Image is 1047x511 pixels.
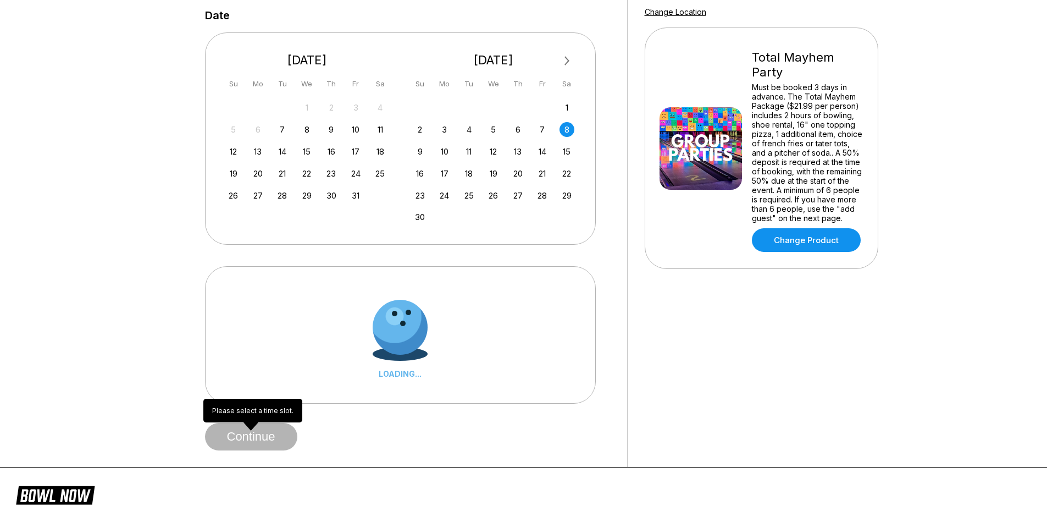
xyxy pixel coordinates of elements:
[275,122,290,137] div: Choose Tuesday, October 7th, 2025
[275,76,290,91] div: Tu
[226,144,241,159] div: Choose Sunday, October 12th, 2025
[275,144,290,159] div: Choose Tuesday, October 14th, 2025
[300,122,314,137] div: Choose Wednesday, October 8th, 2025
[275,166,290,181] div: Choose Tuesday, October 21st, 2025
[226,76,241,91] div: Su
[251,76,265,91] div: Mo
[413,122,428,137] div: Choose Sunday, November 2nd, 2025
[559,100,574,115] div: Choose Saturday, November 1st, 2025
[535,76,550,91] div: Fr
[251,188,265,203] div: Choose Monday, October 27th, 2025
[373,100,387,115] div: Not available Saturday, October 4th, 2025
[559,188,574,203] div: Choose Saturday, November 29th, 2025
[558,52,576,70] button: Next Month
[645,7,706,17] a: Change Location
[348,166,363,181] div: Choose Friday, October 24th, 2025
[559,144,574,159] div: Choose Saturday, November 15th, 2025
[324,144,339,159] div: Choose Thursday, October 16th, 2025
[462,166,477,181] div: Choose Tuesday, November 18th, 2025
[226,122,241,137] div: Not available Sunday, October 5th, 2025
[437,76,452,91] div: Mo
[373,166,387,181] div: Choose Saturday, October 25th, 2025
[462,76,477,91] div: Tu
[408,53,579,68] div: [DATE]
[660,107,742,190] img: Total Mayhem Party
[251,144,265,159] div: Choose Monday, October 13th, 2025
[511,76,525,91] div: Th
[462,144,477,159] div: Choose Tuesday, November 11th, 2025
[413,188,428,203] div: Choose Sunday, November 23rd, 2025
[300,144,314,159] div: Choose Wednesday, October 15th, 2025
[300,188,314,203] div: Choose Wednesday, October 29th, 2025
[752,50,863,80] div: Total Mayhem Party
[535,122,550,137] div: Choose Friday, November 7th, 2025
[203,399,302,422] div: Please select a time slot.
[437,188,452,203] div: Choose Monday, November 24th, 2025
[251,166,265,181] div: Choose Monday, October 20th, 2025
[300,166,314,181] div: Choose Wednesday, October 22nd, 2025
[348,122,363,137] div: Choose Friday, October 10th, 2025
[511,188,525,203] div: Choose Thursday, November 27th, 2025
[226,188,241,203] div: Choose Sunday, October 26th, 2025
[486,76,501,91] div: We
[437,122,452,137] div: Choose Monday, November 3rd, 2025
[324,166,339,181] div: Choose Thursday, October 23rd, 2025
[411,99,576,225] div: month 2025-11
[226,166,241,181] div: Choose Sunday, October 19th, 2025
[486,166,501,181] div: Choose Wednesday, November 19th, 2025
[511,166,525,181] div: Choose Thursday, November 20th, 2025
[373,369,428,378] div: LOADING...
[511,144,525,159] div: Choose Thursday, November 13th, 2025
[486,144,501,159] div: Choose Wednesday, November 12th, 2025
[205,9,230,21] label: Date
[373,76,387,91] div: Sa
[559,76,574,91] div: Sa
[437,144,452,159] div: Choose Monday, November 10th, 2025
[348,100,363,115] div: Not available Friday, October 3rd, 2025
[373,144,387,159] div: Choose Saturday, October 18th, 2025
[559,166,574,181] div: Choose Saturday, November 22nd, 2025
[324,100,339,115] div: Not available Thursday, October 2nd, 2025
[324,122,339,137] div: Choose Thursday, October 9th, 2025
[275,188,290,203] div: Choose Tuesday, October 28th, 2025
[535,144,550,159] div: Choose Friday, November 14th, 2025
[413,144,428,159] div: Choose Sunday, November 9th, 2025
[535,188,550,203] div: Choose Friday, November 28th, 2025
[413,166,428,181] div: Choose Sunday, November 16th, 2025
[222,53,392,68] div: [DATE]
[225,99,390,203] div: month 2025-10
[486,188,501,203] div: Choose Wednesday, November 26th, 2025
[511,122,525,137] div: Choose Thursday, November 6th, 2025
[535,166,550,181] div: Choose Friday, November 21st, 2025
[300,100,314,115] div: Not available Wednesday, October 1st, 2025
[324,76,339,91] div: Th
[251,122,265,137] div: Not available Monday, October 6th, 2025
[752,228,861,252] a: Change Product
[348,76,363,91] div: Fr
[300,76,314,91] div: We
[348,188,363,203] div: Choose Friday, October 31st, 2025
[413,210,428,224] div: Choose Sunday, November 30th, 2025
[462,122,477,137] div: Choose Tuesday, November 4th, 2025
[373,122,387,137] div: Choose Saturday, October 11th, 2025
[462,188,477,203] div: Choose Tuesday, November 25th, 2025
[324,188,339,203] div: Choose Thursday, October 30th, 2025
[752,83,863,223] div: Must be booked 3 days in advance. The Total Mayhem Package ($21.99 per person) includes 2 hours o...
[437,166,452,181] div: Choose Monday, November 17th, 2025
[486,122,501,137] div: Choose Wednesday, November 5th, 2025
[559,122,574,137] div: Choose Saturday, November 8th, 2025
[413,76,428,91] div: Su
[348,144,363,159] div: Choose Friday, October 17th, 2025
